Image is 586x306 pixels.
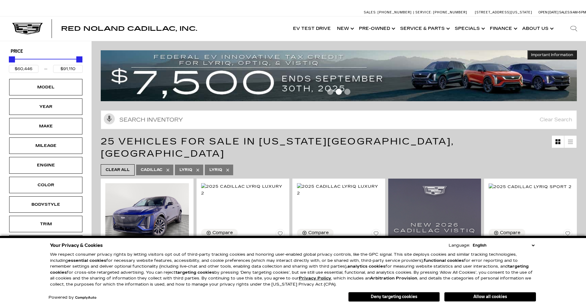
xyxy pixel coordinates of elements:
span: Open [DATE] [538,10,559,14]
div: ModelModel [9,79,82,95]
a: New [334,16,356,41]
strong: analytics cookies [347,264,385,269]
strong: Arbitration Provision [370,276,417,281]
a: Sales: [PHONE_NUMBER] [364,11,413,14]
a: ComplyAuto [75,296,96,300]
div: Color [31,182,61,188]
strong: targeting cookies [50,264,529,275]
button: Save Vehicle [563,229,572,240]
div: Bodystyle [31,201,61,208]
img: 2025 Cadillac LYRIQ Luxury 2 [297,183,381,197]
button: Compare Vehicle [489,229,525,237]
span: Service: [415,10,432,14]
button: Allow all cookies [444,292,536,301]
a: Specials [452,16,487,41]
a: About Us [519,16,555,41]
a: Finance [487,16,519,41]
div: FeaturesFeatures [9,235,82,252]
div: Price [9,54,83,73]
span: Go to slide 1 [327,89,333,95]
span: Your Privacy & Cookies [50,241,103,250]
div: Model [31,84,61,91]
span: LYRIQ [209,166,222,174]
a: Pre-Owned [356,16,397,41]
span: Sales: [364,10,377,14]
button: Compare Vehicle [297,229,334,237]
h5: Price [11,49,81,54]
div: ColorColor [9,177,82,193]
span: Go to slide 3 [344,89,350,95]
div: BodystyleBodystyle [9,196,82,213]
input: Maximum [53,65,83,73]
img: 2025 Cadillac LYRIQ Sport 1 [105,183,189,246]
a: Privacy Policy [299,276,331,281]
a: Service: [PHONE_NUMBER] [413,11,469,14]
div: Compare [212,230,233,236]
div: Trim [31,221,61,227]
img: 2025 Cadillac LYRIQ Luxury 2 [201,183,285,197]
div: TrimTrim [9,216,82,232]
strong: functional cookies [424,258,464,263]
span: 25 Vehicles for Sale in [US_STATE][GEOGRAPHIC_DATA], [GEOGRAPHIC_DATA] [101,136,454,159]
span: Red Noland Cadillac, Inc. [61,25,197,32]
svg: Click to toggle on voice search [104,113,115,124]
div: Language: [449,244,470,247]
div: Compare [308,230,329,236]
div: MileageMileage [9,137,82,154]
p: We respect consumer privacy rights by letting visitors opt out of third-party tracking cookies an... [50,252,536,287]
strong: essential cookies [68,258,106,263]
button: Deny targeting cookies [348,292,440,302]
div: Engine [31,162,61,169]
a: [STREET_ADDRESS][US_STATE] [475,10,532,14]
div: Maximum Price [76,56,82,62]
div: Minimum Price [9,56,15,62]
span: [PHONE_NUMBER] [433,10,467,14]
img: 2025 Cadillac LYRIQ Sport 2 [489,183,572,190]
a: Service & Parts [397,16,452,41]
img: Cadillac Dark Logo with Cadillac White Text [12,23,43,34]
strong: targeting cookies [175,270,214,275]
a: EV Test Drive [290,16,334,41]
span: Sales: [559,10,570,14]
span: Go to slide 2 [336,89,342,95]
span: Clear All [106,166,130,174]
select: Language Select [471,242,536,248]
button: Important Information [527,50,577,59]
button: Save Vehicle [276,229,285,240]
span: Lyriq [179,166,192,174]
span: [PHONE_NUMBER] [378,10,412,14]
div: Make [31,123,61,130]
div: Compare [500,230,520,236]
img: vrp-tax-ending-august-version [101,50,577,101]
div: Powered by [49,296,96,300]
div: Mileage [31,142,61,149]
div: YearYear [9,98,82,115]
span: 9 AM-6 PM [570,10,586,14]
div: Year [31,103,61,110]
input: Search Inventory [101,110,577,129]
div: EngineEngine [9,157,82,173]
input: Minimum [9,65,38,73]
button: Save Vehicle [371,229,381,240]
span: Cadillac [141,166,162,174]
div: MakeMake [9,118,82,134]
a: Red Noland Cadillac, Inc. [61,26,197,32]
button: Compare Vehicle [201,229,238,237]
span: Important Information [531,52,573,57]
